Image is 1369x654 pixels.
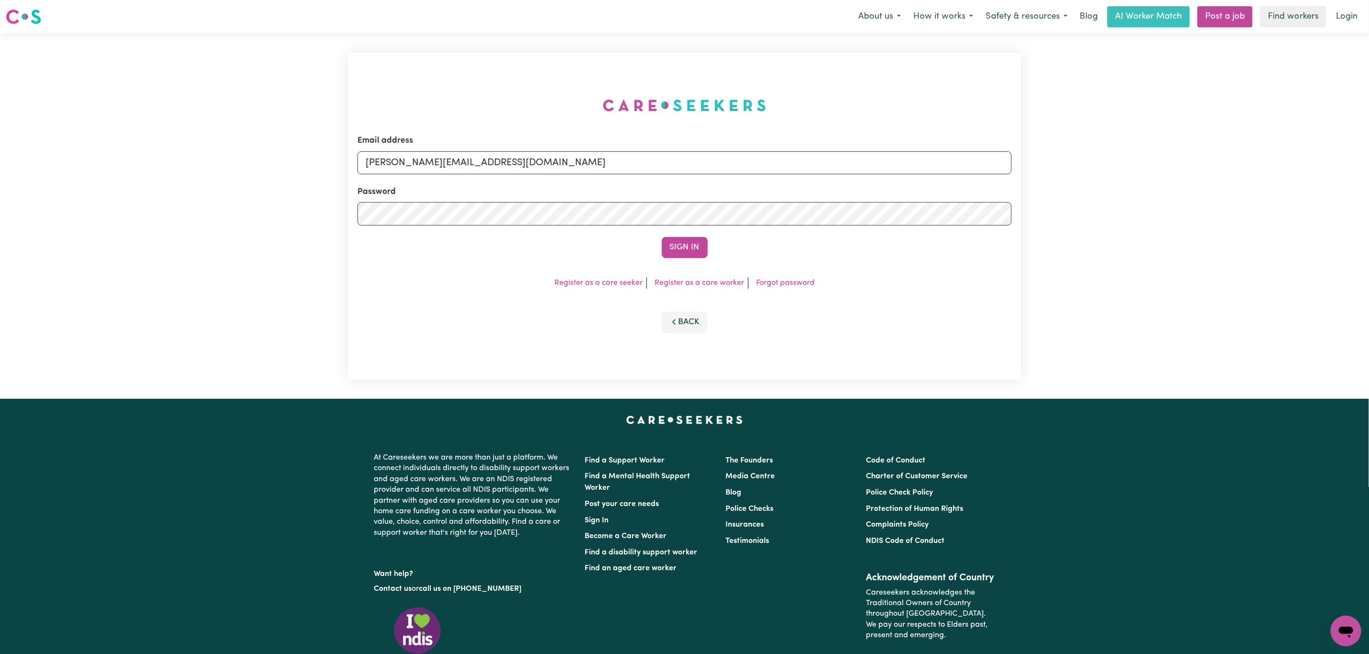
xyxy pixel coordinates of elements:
[662,237,708,258] button: Sign In
[357,151,1012,174] input: Email address
[725,537,769,545] a: Testimonials
[725,489,741,496] a: Blog
[852,7,907,27] button: About us
[6,8,41,25] img: Careseekers logo
[866,505,963,513] a: Protection of Human Rights
[725,521,764,529] a: Insurances
[585,500,659,508] a: Post your care needs
[655,279,744,287] a: Register as a care worker
[866,489,933,496] a: Police Check Policy
[1330,6,1363,27] a: Login
[979,7,1074,27] button: Safety & resources
[866,457,925,464] a: Code of Conduct
[554,279,643,287] a: Register as a care seeker
[725,457,773,464] a: The Founders
[357,135,413,147] label: Email address
[1331,616,1361,646] iframe: Button to launch messaging window, conversation in progress
[626,416,743,424] a: Careseekers home page
[419,585,522,593] a: call us on [PHONE_NUMBER]
[1260,6,1326,27] a: Find workers
[374,565,574,579] p: Want help?
[585,532,667,540] a: Become a Care Worker
[662,312,708,333] button: Back
[866,521,929,529] a: Complaints Policy
[6,6,41,28] a: Careseekers logo
[907,7,979,27] button: How it works
[866,473,967,480] a: Charter of Customer Service
[725,473,775,480] a: Media Centre
[1074,6,1104,27] a: Blog
[756,279,815,287] a: Forgot password
[585,549,698,556] a: Find a disability support worker
[866,572,995,584] h2: Acknowledgement of Country
[1107,6,1190,27] a: AI Worker Match
[585,517,609,524] a: Sign In
[585,473,690,492] a: Find a Mental Health Support Worker
[1197,6,1253,27] a: Post a job
[585,457,665,464] a: Find a Support Worker
[374,580,574,598] p: or
[357,186,396,198] label: Password
[374,585,412,593] a: Contact us
[866,584,995,645] p: Careseekers acknowledges the Traditional Owners of Country throughout [GEOGRAPHIC_DATA]. We pay o...
[585,564,677,572] a: Find an aged care worker
[866,537,944,545] a: NDIS Code of Conduct
[725,505,773,513] a: Police Checks
[374,449,574,542] p: At Careseekers we are more than just a platform. We connect individuals directly to disability su...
